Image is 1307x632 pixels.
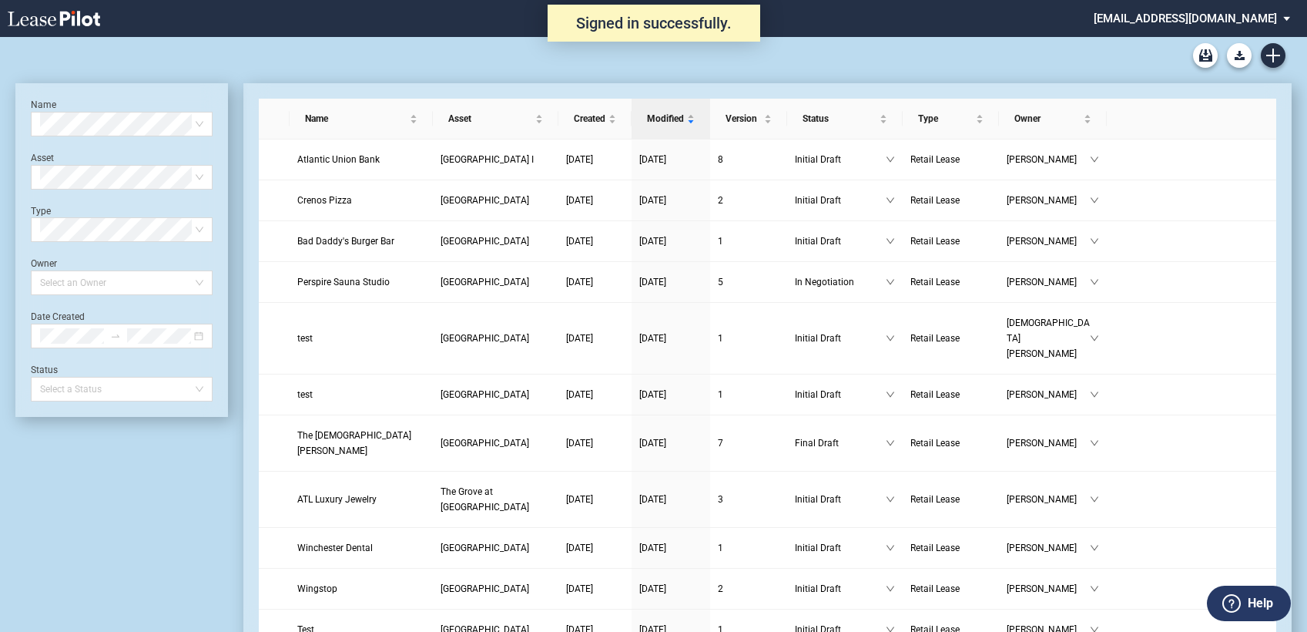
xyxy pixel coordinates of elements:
label: Type [31,206,51,217]
a: [GEOGRAPHIC_DATA] [441,387,551,402]
a: [DATE] [566,581,624,597]
span: [PERSON_NAME] [1007,540,1090,556]
span: 5 [718,277,723,287]
a: Retail Lease [910,331,991,346]
span: down [1090,495,1099,504]
span: WestPointe Plaza [441,438,529,449]
span: Initial Draft [795,331,886,346]
span: down [886,439,895,448]
a: Retail Lease [910,387,991,402]
a: 3 [718,492,779,507]
a: Wingstop [297,581,425,597]
th: Modified [632,99,710,140]
span: down [1090,155,1099,164]
a: Retail Lease [910,193,991,208]
span: Initial Draft [795,234,886,249]
span: down [1090,277,1099,287]
a: [DATE] [639,435,702,451]
span: [PERSON_NAME] [1007,234,1090,249]
span: Initial Draft [795,152,886,167]
a: [DATE] [566,387,624,402]
span: Modified [647,111,684,126]
span: Park West Village II [441,333,529,344]
span: [DATE] [566,494,593,505]
span: Perspire Sauna Studio [297,277,390,287]
span: Retail Lease [910,438,960,449]
span: Retail Lease [910,236,960,247]
a: 7 [718,435,779,451]
span: Bad Daddy's Burger Bar [297,236,394,247]
span: [PERSON_NAME] [1007,152,1090,167]
th: Asset [433,99,558,140]
a: Atlantic Union Bank [297,152,425,167]
a: Retail Lease [910,435,991,451]
span: Wingstop [297,583,337,594]
span: Asset [448,111,532,126]
span: Retail Lease [910,389,960,400]
span: Retail Lease [910,543,960,553]
a: Winchester Dental [297,540,425,556]
span: [DATE] [566,438,593,449]
span: Initial Draft [795,387,886,402]
span: down [886,334,895,343]
span: [DATE] [639,389,666,400]
span: [DATE] [566,195,593,206]
a: Archive [1193,43,1218,68]
a: [DATE] [566,152,624,167]
span: 1 [718,543,723,553]
span: down [886,543,895,553]
a: 2 [718,581,779,597]
span: down [1090,390,1099,399]
a: [DATE] [639,492,702,507]
a: [DATE] [639,581,702,597]
span: [DATE] [639,154,666,165]
span: Version [726,111,761,126]
button: Download Blank Form [1227,43,1252,68]
a: Retail Lease [910,492,991,507]
a: 1 [718,234,779,249]
th: Version [710,99,787,140]
a: [DATE] [639,331,702,346]
th: Type [903,99,999,140]
a: 1 [718,331,779,346]
button: Help [1207,586,1291,621]
a: [DATE] [639,387,702,402]
span: Retail Lease [910,277,960,287]
a: test [297,331,425,346]
th: Owner [999,99,1107,140]
span: The Grove at Towne Center [441,486,529,513]
span: to [110,331,121,341]
span: Owner [1014,111,1081,126]
a: [GEOGRAPHIC_DATA] [441,193,551,208]
span: [DATE] [566,389,593,400]
span: [DATE] [639,543,666,553]
span: swap-right [110,331,121,341]
a: [DATE] [566,274,624,290]
span: [PERSON_NAME] [1007,387,1090,402]
a: The Grove at [GEOGRAPHIC_DATA] [441,484,551,515]
a: [DATE] [566,331,624,346]
span: test [297,389,313,400]
span: Status [803,111,876,126]
span: Final Draft [795,435,886,451]
a: ATL Luxury Jewelry [297,492,425,507]
span: [DATE] [639,333,666,344]
a: 1 [718,540,779,556]
span: Retail Lease [910,583,960,594]
span: [DATE] [566,277,593,287]
a: Retail Lease [910,234,991,249]
span: [PERSON_NAME] [1007,492,1090,507]
label: Status [31,365,58,375]
span: Retail Lease [910,333,960,344]
label: Asset [31,153,54,163]
span: [PERSON_NAME] [1007,581,1090,597]
a: 1 [718,387,779,402]
span: down [1090,439,1099,448]
span: 1 [718,236,723,247]
span: Winchester Dental [297,543,373,553]
a: 8 [718,152,779,167]
span: [PERSON_NAME] [1007,193,1090,208]
span: 2 [718,195,723,206]
a: Retail Lease [910,581,991,597]
span: 3 [718,494,723,505]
